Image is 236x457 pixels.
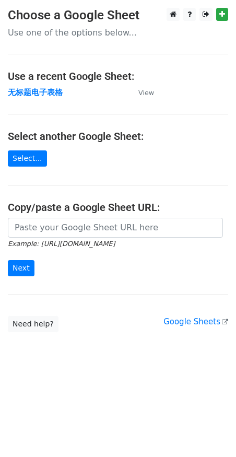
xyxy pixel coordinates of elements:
[8,150,47,167] a: Select...
[8,8,228,23] h3: Choose a Google Sheet
[8,316,58,332] a: Need help?
[8,240,115,248] small: Example: [URL][DOMAIN_NAME]
[128,88,154,97] a: View
[8,201,228,214] h4: Copy/paste a Google Sheet URL:
[8,70,228,83] h4: Use a recent Google Sheet:
[8,260,34,276] input: Next
[138,89,154,97] small: View
[163,317,228,326] a: Google Sheets
[8,130,228,143] h4: Select another Google Sheet:
[8,27,228,38] p: Use one of the options below...
[8,88,63,97] a: 无标题电子表格
[8,218,223,238] input: Paste your Google Sheet URL here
